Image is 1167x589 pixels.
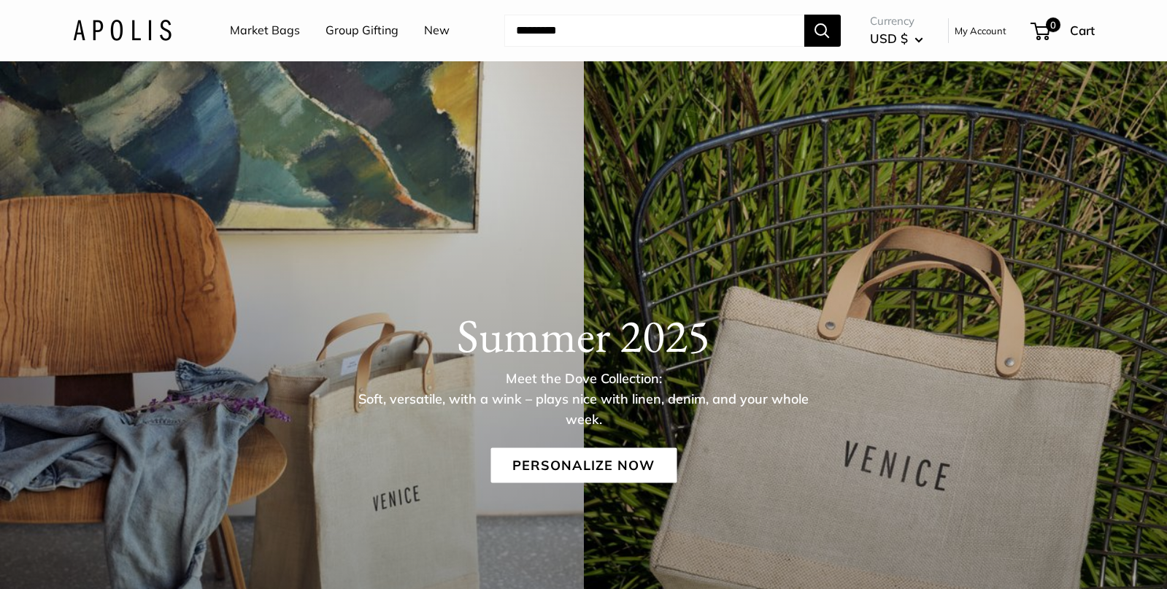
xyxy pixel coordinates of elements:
[347,368,821,429] p: Meet the Dove Collection: Soft, versatile, with a wink – plays nice with linen, denim, and your w...
[73,20,172,41] img: Apolis
[955,22,1006,39] a: My Account
[73,307,1095,363] h1: Summer 2025
[1032,19,1095,42] a: 0 Cart
[504,15,804,47] input: Search...
[1070,23,1095,38] span: Cart
[870,31,908,46] span: USD $
[1045,18,1060,32] span: 0
[424,20,450,42] a: New
[230,20,300,42] a: Market Bags
[490,447,677,482] a: Personalize Now
[804,15,841,47] button: Search
[870,11,923,31] span: Currency
[326,20,398,42] a: Group Gifting
[870,27,923,50] button: USD $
